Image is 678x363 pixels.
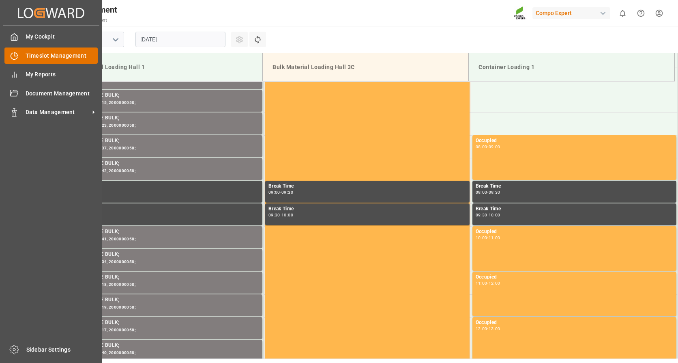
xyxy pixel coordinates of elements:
[487,190,488,194] div: -
[476,327,487,331] div: 12:00
[61,137,259,145] div: NTC [DATE] +2+TE BULK;
[26,52,98,60] span: Timeslot Management
[475,60,668,75] div: Container Loading 1
[476,213,487,217] div: 09:30
[61,114,259,122] div: NTC [DATE] +2+TE BULK;
[281,213,293,217] div: 10:00
[26,70,98,79] span: My Reports
[61,205,259,213] div: Break Time
[476,273,674,281] div: Occupied
[489,236,500,240] div: 11:00
[269,60,462,75] div: Bulk Material Loading Hall 3C
[26,108,90,117] span: Data Management
[61,99,259,106] div: Main ref : 4500000115, 2000000058;
[61,350,259,357] div: Main ref : 4500000140, 2000000058;
[109,33,121,46] button: open menu
[489,145,500,149] div: 09:00
[476,319,674,327] div: Occupied
[61,122,259,129] div: Main ref : 4500000123, 2000000058;
[61,273,259,281] div: NTC [DATE] +2+TE BULK;
[61,236,259,243] div: Main ref : 4500000141, 2000000058;
[268,213,280,217] div: 09:30
[268,182,466,190] div: Break Time
[61,259,259,266] div: Main ref : 4500000134, 2000000058;
[61,341,259,350] div: NTC [DATE] +2+TE BULK;
[61,182,259,190] div: Break Time
[487,213,488,217] div: -
[489,327,500,331] div: 13:00
[614,4,632,22] button: show 0 new notifications
[281,190,293,194] div: 09:30
[487,145,488,149] div: -
[476,182,674,190] div: Break Time
[4,29,98,45] a: My Cockpit
[476,228,674,236] div: Occupied
[487,236,488,240] div: -
[61,145,259,152] div: Main ref : 4500000137, 2000000058;
[487,281,488,285] div: -
[26,346,99,354] span: Sidebar Settings
[61,168,259,175] div: Main ref : 4500000142, 2000000058;
[61,281,259,288] div: Main ref : 4500000118, 2000000058;
[61,228,259,236] div: NTC [DATE] +2+TE BULK;
[61,296,259,304] div: NTC [DATE] +2+TE BULK;
[61,304,259,311] div: Main ref : 4500000119, 2000000058;
[532,5,614,21] button: Compo Expert
[61,251,259,259] div: NTC [DATE] +2+TE BULK;
[476,281,487,285] div: 11:00
[61,319,259,327] div: NTC [DATE] +2+TE BULK;
[476,137,674,145] div: Occupied
[4,48,98,63] a: Timeslot Management
[63,60,256,75] div: Bulk Material Loading Hall 1
[487,327,488,331] div: -
[476,205,674,213] div: Break Time
[632,4,650,22] button: Help Center
[532,7,610,19] div: Compo Expert
[61,160,259,168] div: NTC [DATE] +2+TE BULK;
[61,327,259,334] div: Main ref : 4500000117, 2000000058;
[514,6,527,20] img: Screenshot%202023-09-29%20at%2010.02.21.png_1712312052.png
[489,190,500,194] div: 09:30
[280,213,281,217] div: -
[476,236,487,240] div: 10:00
[61,91,259,99] div: NTC [DATE] +2+TE BULK;
[489,281,500,285] div: 12:00
[268,205,466,213] div: Break Time
[280,190,281,194] div: -
[476,190,487,194] div: 09:00
[476,145,487,149] div: 08:00
[26,89,98,98] span: Document Management
[268,190,280,194] div: 09:00
[489,213,500,217] div: 10:00
[26,32,98,41] span: My Cockpit
[135,32,225,47] input: DD.MM.YYYY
